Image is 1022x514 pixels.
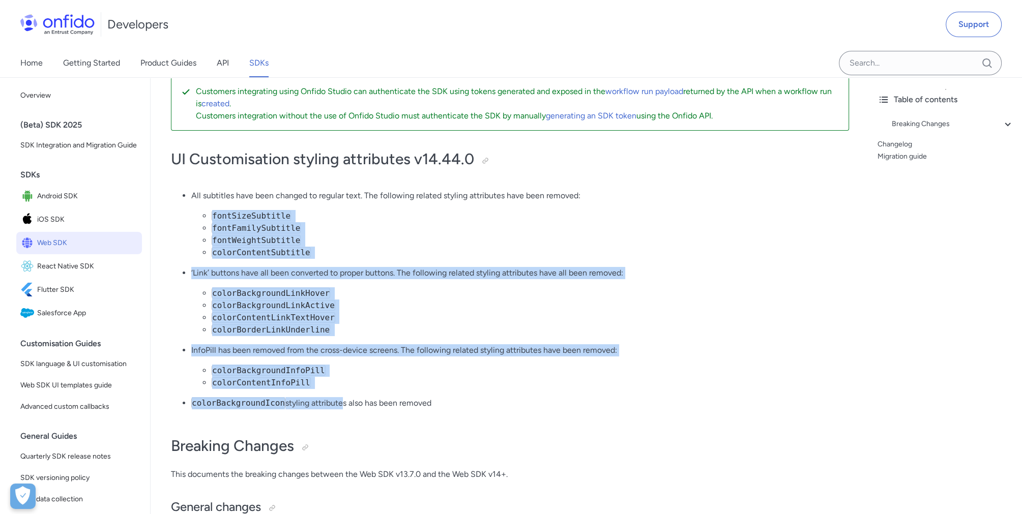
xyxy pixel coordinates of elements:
span: SDK versioning policy [20,472,138,484]
a: IconReact Native SDKReact Native SDK [16,255,142,278]
span: React Native SDK [37,259,138,274]
p: Customers integrating using Onfido Studio can authenticate the SDK using tokens generated and exp... [196,85,840,110]
div: General Guides [20,426,146,446]
code: colorContentLinkTextHover [212,312,335,323]
a: Overview [16,85,142,106]
input: Onfido search input field [839,51,1002,75]
a: Advanced custom callbacks [16,397,142,417]
a: IconiOS SDKiOS SDK [16,208,142,231]
a: SDK language & UI customisation [16,354,142,374]
span: Overview [20,89,138,102]
code: colorBackgroundLinkActive [212,300,335,311]
a: SDKs [249,49,269,77]
code: colorBackgroundInfoPill [212,365,326,376]
code: colorContentInfoPill [212,377,311,388]
p: InfoPill has been removed from the cross-device screens. The following related styling attributes... [191,344,849,356]
img: IconFlutter SDK [20,283,37,297]
a: workflow run payload [605,86,683,96]
div: SDKs [20,165,146,185]
a: API [217,49,229,77]
a: created [201,99,229,108]
code: colorBackgroundLinkHover [212,288,330,298]
code: fontWeightSubtitle [212,235,301,246]
a: IconSalesforce AppSalesforce App [16,302,142,324]
a: IconFlutter SDKFlutter SDK [16,279,142,301]
span: Web SDK UI templates guide [20,379,138,391]
code: colorBackgroundIcon [191,398,285,408]
div: Customisation Guides [20,334,146,354]
a: Support [946,12,1002,37]
button: Open Preferences [10,483,36,509]
a: Web SDK UI templates guide [16,375,142,396]
a: SDK Integration and Migration Guide [16,135,142,156]
a: Getting Started [63,49,120,77]
code: fontSizeSubtitle [212,210,291,221]
a: Product Guides [140,49,196,77]
span: Web SDK [37,236,138,250]
img: IconSalesforce App [20,306,37,320]
span: Salesforce App [37,306,138,320]
code: colorContentSubtitle [212,247,311,258]
span: SDK data collection [20,493,138,505]
span: SDK Integration and Migration Guide [20,139,138,152]
span: Advanced custom callbacks [20,401,138,413]
a: SDK data collection [16,489,142,509]
span: SDK language & UI customisation [20,358,138,370]
img: IconReact Native SDK [20,259,37,274]
a: Quarterly SDK release notes [16,446,142,467]
p: This documents the breaking changes between the Web SDK v13.7.0 and the Web SDK v14+. [171,468,849,480]
img: IconAndroid SDK [20,189,37,203]
img: Onfido Logo [20,14,95,35]
div: (Beta) SDK 2025 [20,115,146,135]
p: All subtitles have been changed to regular text. The following related styling attributes have be... [191,190,849,202]
a: Home [20,49,43,77]
code: colorBorderLinkUnderline [212,324,330,335]
span: Flutter SDK [37,283,138,297]
a: IconAndroid SDKAndroid SDK [16,185,142,207]
h1: UI Customisation styling attributes v14.44.0 [171,149,849,169]
div: Cookie Preferences [10,483,36,509]
span: Android SDK [37,189,138,203]
img: IconWeb SDK [20,236,37,250]
p: styling attributes also has been removed [191,397,849,409]
a: Changelog [878,138,1014,150]
a: generating an SDK token [546,111,636,120]
div: Table of contents [878,94,1014,106]
a: Migration guide [878,150,1014,163]
h1: Breaking Changes [171,436,849,456]
span: iOS SDK [37,213,138,227]
a: SDK versioning policy [16,468,142,488]
h1: Developers [107,16,168,33]
span: Quarterly SDK release notes [20,450,138,463]
code: fontFamilySubtitle [212,223,301,233]
a: IconWeb SDKWeb SDK [16,232,142,254]
p: ‘Link’ buttons have all been converted to proper buttons. The following related styling attribute... [191,267,849,279]
p: Customers integration without the use of Onfido Studio must authenticate the SDK by manually usin... [196,110,840,122]
a: Breaking Changes [892,118,1014,130]
img: IconiOS SDK [20,213,37,227]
